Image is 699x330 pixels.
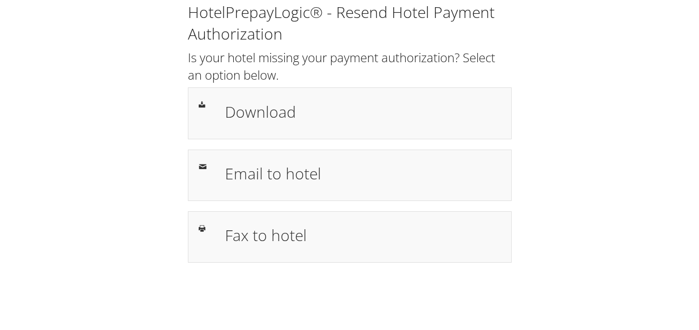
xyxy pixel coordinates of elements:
h1: Download [225,100,501,123]
h1: Fax to hotel [225,224,501,247]
a: Email to hotel [188,150,512,201]
a: Fax to hotel [188,211,512,263]
h1: Email to hotel [225,162,501,185]
h1: HotelPrepayLogic® - Resend Hotel Payment Authorization [188,2,512,45]
h2: Is your hotel missing your payment authorization? Select an option below. [188,49,512,83]
a: Download [188,87,512,139]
